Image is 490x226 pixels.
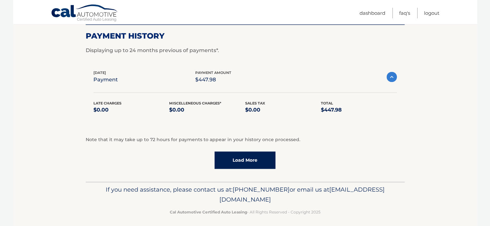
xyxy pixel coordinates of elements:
[86,136,405,144] p: Note that it may take up to 72 hours for payments to appear in your history once processed.
[195,70,231,75] span: payment amount
[90,209,400,215] p: - All Rights Reserved - Copyright 2025
[215,151,275,169] a: Load More
[360,8,385,18] a: Dashboard
[170,210,247,214] strong: Cal Automotive Certified Auto Leasing
[86,47,405,54] p: Displaying up to 24 months previous of payments*.
[321,101,333,105] span: Total
[233,186,290,193] span: [PHONE_NUMBER]
[321,105,397,114] p: $447.98
[245,101,265,105] span: Sales Tax
[93,70,106,75] span: [DATE]
[86,31,405,41] h2: Payment History
[399,8,410,18] a: FAQ's
[93,75,118,84] p: payment
[245,105,321,114] p: $0.00
[195,75,231,84] p: $447.98
[93,101,121,105] span: Late Charges
[169,101,221,105] span: Miscelleneous Charges*
[90,185,400,205] p: If you need assistance, please contact us at: or email us at
[93,105,169,114] p: $0.00
[169,105,245,114] p: $0.00
[51,4,119,23] a: Cal Automotive
[387,72,397,82] img: accordion-active.svg
[424,8,439,18] a: Logout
